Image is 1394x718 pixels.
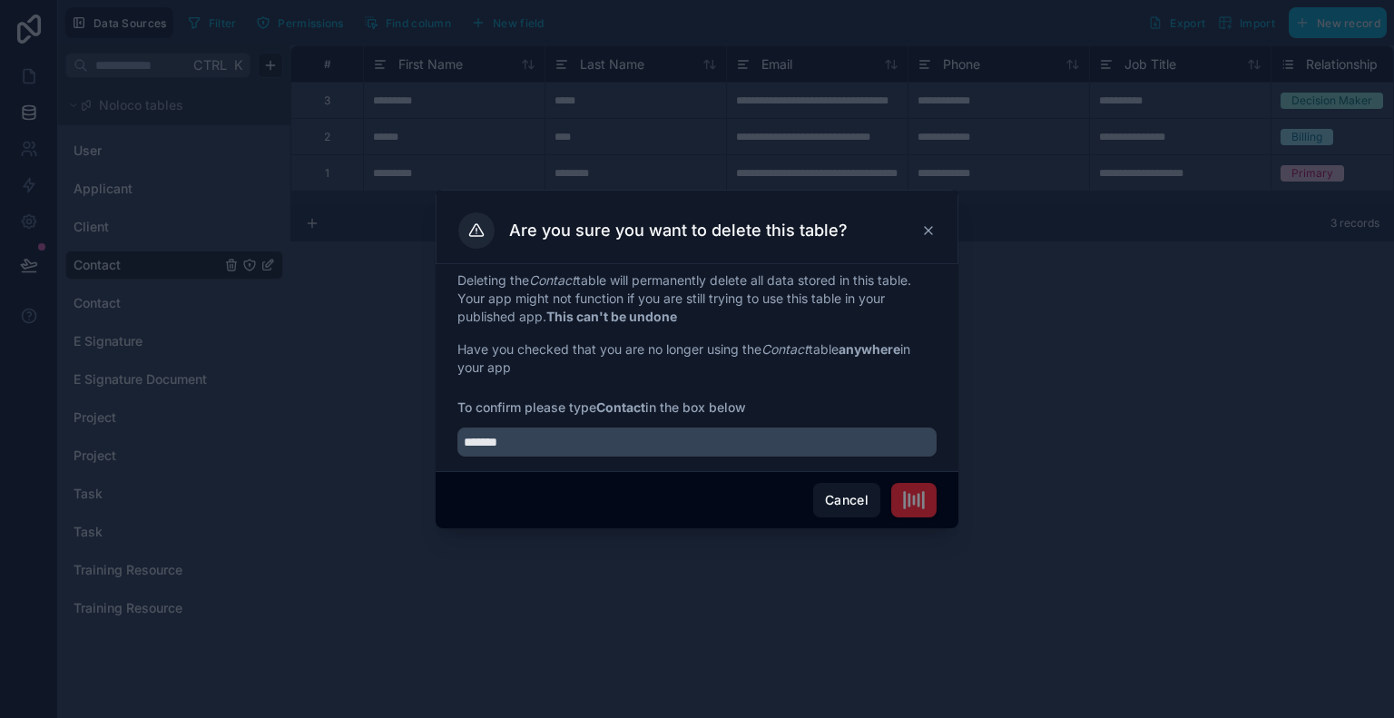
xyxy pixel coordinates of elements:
[457,271,937,326] p: Deleting the table will permanently delete all data stored in this table. Your app might not func...
[457,340,937,377] p: Have you checked that you are no longer using the table in your app
[509,220,848,241] h3: Are you sure you want to delete this table?
[761,341,809,357] em: Contact
[596,399,645,415] strong: Contact
[813,483,880,517] button: Cancel
[457,398,937,417] span: To confirm please type in the box below
[529,272,576,288] em: Contact
[546,309,677,324] strong: This can't be undone
[839,341,900,357] strong: anywhere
